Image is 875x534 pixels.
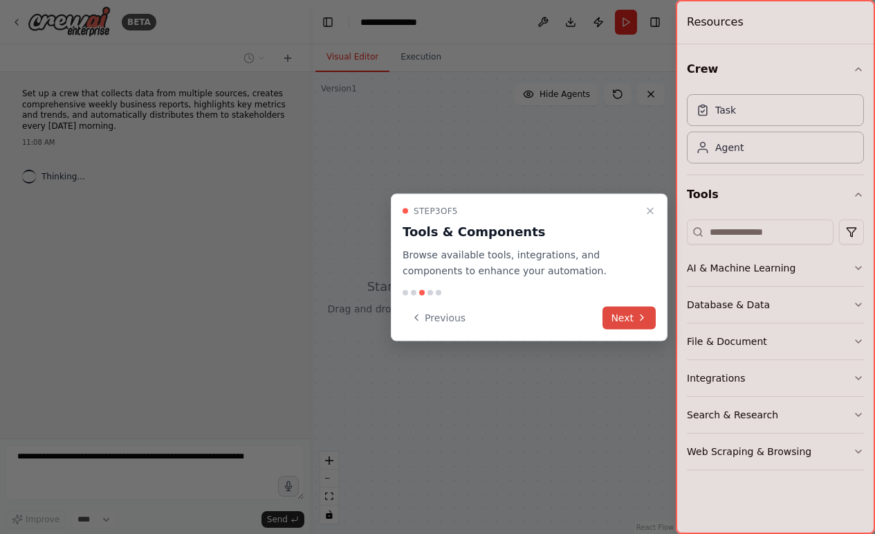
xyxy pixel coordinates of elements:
p: Browse available tools, integrations, and components to enhance your automation. [403,247,639,279]
button: Previous [403,306,474,329]
button: Next [602,306,656,329]
h3: Tools & Components [403,222,639,242]
button: Hide left sidebar [318,12,338,32]
button: Close walkthrough [642,203,658,220]
span: Step 3 of 5 [414,206,458,217]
